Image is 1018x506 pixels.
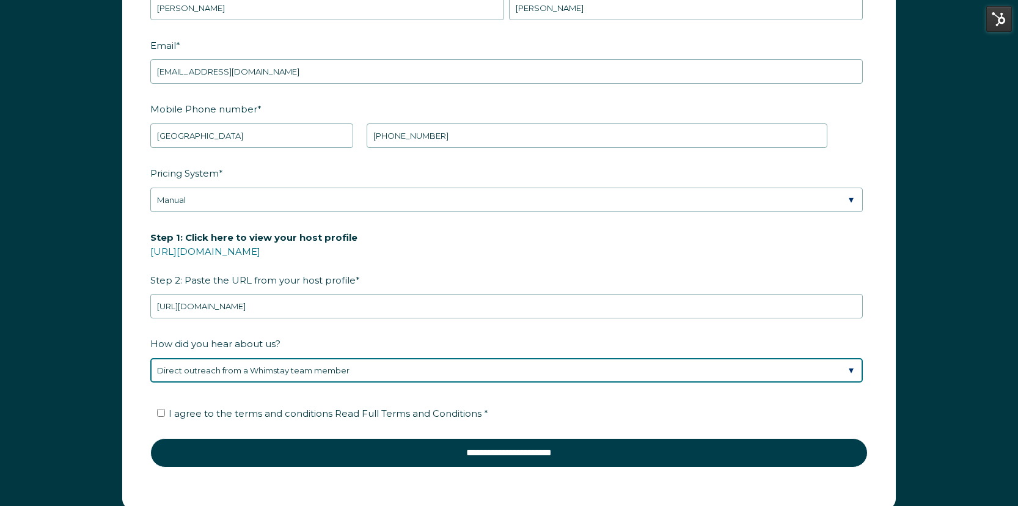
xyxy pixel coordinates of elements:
[332,408,484,419] a: Read Full Terms and Conditions
[157,409,165,417] input: I agree to the terms and conditions Read Full Terms and Conditions *
[986,6,1012,32] img: HubSpot Tools Menu Toggle
[150,36,176,55] span: Email
[335,408,482,419] span: Read Full Terms and Conditions
[150,228,357,247] span: Step 1: Click here to view your host profile
[150,100,257,119] span: Mobile Phone number
[169,408,488,419] span: I agree to the terms and conditions
[150,164,219,183] span: Pricing System
[150,246,260,257] a: [URL][DOMAIN_NAME]
[150,228,357,290] span: Step 2: Paste the URL from your host profile
[150,294,863,318] input: airbnb.com/users/show/12345
[150,334,280,353] span: How did you hear about us?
